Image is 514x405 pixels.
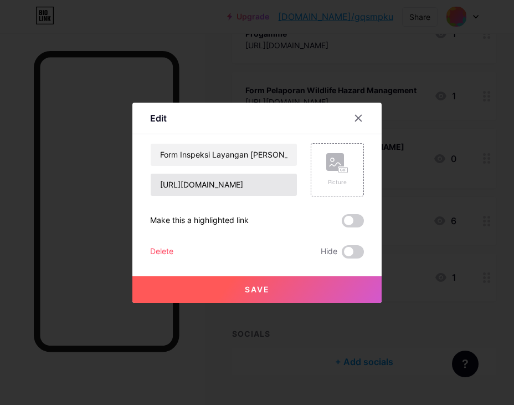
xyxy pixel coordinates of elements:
div: Edit [150,112,167,125]
span: Save [245,285,270,294]
input: URL [151,174,297,196]
input: Title [151,144,297,166]
span: Hide [321,245,337,259]
div: Picture [326,178,348,186]
div: Make this a highlighted link [150,214,249,227]
div: Delete [150,245,173,259]
button: Save [132,276,382,303]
